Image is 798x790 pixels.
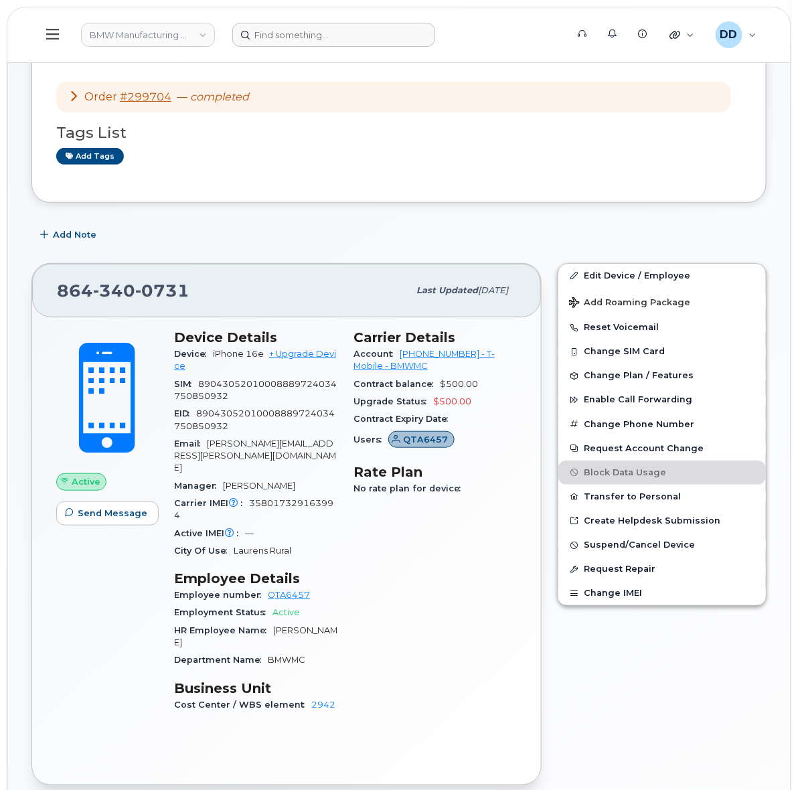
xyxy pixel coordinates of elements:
span: Email [174,439,207,449]
span: DD [720,27,738,43]
button: Change IMEI [558,581,766,605]
h3: Device Details [174,329,337,345]
span: $500.00 [440,379,478,389]
button: Add Note [31,223,108,247]
span: Active IMEI [174,528,245,538]
span: Contract Expiry Date [353,414,455,424]
span: BMWMC [268,655,305,665]
button: Reset Voicemail [558,315,766,339]
span: iPhone 16e [213,349,264,359]
span: HR Employee Name [174,625,273,635]
button: Block Data Usage [558,461,766,485]
span: — [245,528,254,538]
span: Add Roaming Package [569,297,690,310]
button: Change Phone Number [558,412,766,437]
span: $500.00 [433,396,471,406]
span: Change Plan / Features [584,371,694,381]
span: Users [353,434,388,445]
span: [PERSON_NAME] [174,625,337,647]
h3: Employee Details [174,570,337,586]
h3: Business Unit [174,680,337,696]
span: QTA6457 [404,433,449,446]
button: Send Message [56,501,159,526]
h3: Carrier Details [353,329,517,345]
span: 0731 [135,281,189,301]
span: Carrier IMEI [174,498,249,508]
span: 89043052010008889724034750850932 [174,379,337,401]
em: completed [190,90,249,103]
button: Change Plan / Features [558,364,766,388]
span: Send Message [78,507,147,520]
a: QTA6457 [268,590,310,600]
input: Find something... [232,23,435,47]
span: [PERSON_NAME] [223,481,295,491]
h3: Tags List [56,125,742,141]
span: Enable Call Forwarding [584,395,692,405]
a: [PHONE_NUMBER] - T-Mobile - BMWMC [353,349,495,371]
span: Active [72,475,100,488]
span: Manager [174,481,223,491]
a: #299704 [120,90,171,103]
span: Active [272,607,300,617]
span: No rate plan for device [353,483,467,493]
span: SIM [174,379,198,389]
div: Quicklinks [660,21,704,48]
span: 340 [93,281,135,301]
iframe: Messenger Launcher [740,732,788,780]
span: 864 [57,281,189,301]
span: Contract balance [353,379,440,389]
a: Edit Device / Employee [558,264,766,288]
span: Add Note [53,228,96,241]
span: 358017329163994 [174,498,333,520]
a: BMW Manufacturing Co LLC [81,23,215,47]
span: City Of Use [174,546,234,556]
a: Create Helpdesk Submission [558,509,766,533]
span: Suspend/Cancel Device [584,540,695,550]
span: Department Name [174,655,268,665]
span: Laurens Rural [234,546,291,556]
button: Request Account Change [558,437,766,461]
div: David Davis [706,21,766,48]
span: EID [174,408,196,418]
a: QTA6457 [388,434,455,445]
button: Transfer to Personal [558,485,766,509]
span: Employee number [174,590,268,600]
h3: Rate Plan [353,464,517,480]
a: Add tags [56,148,124,165]
span: [PERSON_NAME][EMAIL_ADDRESS][PERSON_NAME][DOMAIN_NAME] [174,439,336,473]
span: Cost Center / WBS element [174,700,311,710]
button: Request Repair [558,557,766,581]
span: Employment Status [174,607,272,617]
span: — [177,90,249,103]
a: 2942 [311,700,335,710]
span: 89043052010008889724034750850932 [174,408,335,430]
span: Upgrade Status [353,396,433,406]
span: Device [174,349,213,359]
span: Last updated [416,285,478,295]
button: Enable Call Forwarding [558,388,766,412]
button: Change SIM Card [558,339,766,364]
span: Order [84,90,117,103]
button: Add Roaming Package [558,288,766,315]
span: Account [353,349,400,359]
span: [DATE] [478,285,508,295]
button: Suspend/Cancel Device [558,533,766,557]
